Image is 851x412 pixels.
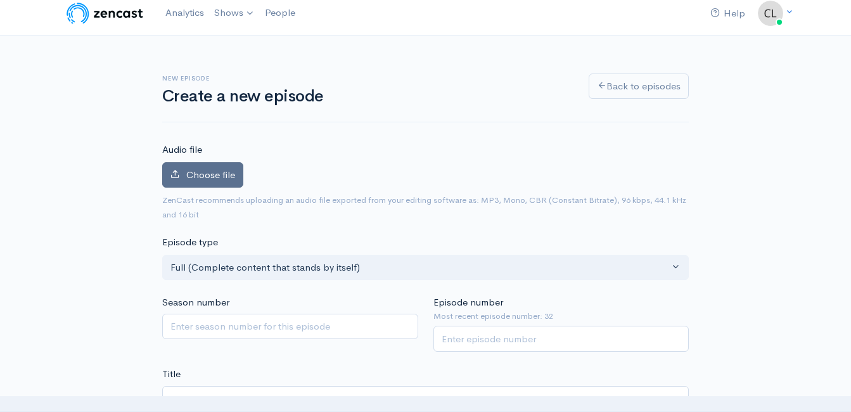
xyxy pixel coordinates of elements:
input: What is the episode's title? [162,386,689,412]
input: Enter episode number [433,326,689,352]
h6: New episode [162,75,573,82]
span: Choose file [186,169,235,181]
small: ZenCast recommends uploading an audio file exported from your editing software as: MP3, Mono, CBR... [162,195,686,220]
img: ZenCast Logo [65,1,145,26]
label: Season number [162,295,229,310]
small: Most recent episode number: 32 [433,310,689,323]
input: Enter season number for this episode [162,314,418,340]
label: Audio file [162,143,202,157]
div: Full (Complete content that stands by itself) [170,261,669,275]
label: Title [162,367,181,382]
img: ... [758,1,783,26]
button: Full (Complete content that stands by itself) [162,255,689,281]
label: Episode number [433,295,503,310]
h1: Create a new episode [162,87,573,106]
a: Back to episodes [589,74,689,100]
label: Episode type [162,235,218,250]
